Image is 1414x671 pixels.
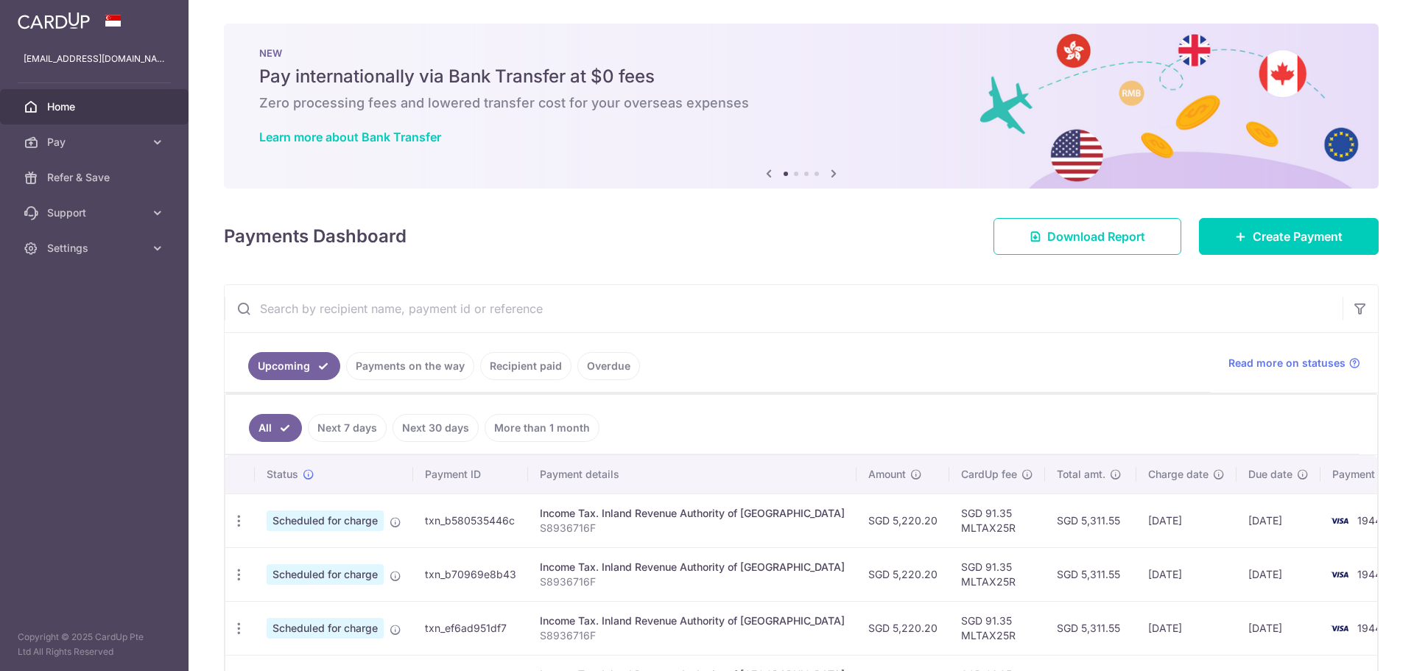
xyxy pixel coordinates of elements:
span: Scheduled for charge [267,618,384,639]
td: [DATE] [1237,601,1320,655]
p: S8936716F [540,575,845,589]
td: SGD 91.35 MLTAX25R [949,547,1045,601]
td: [DATE] [1136,547,1237,601]
td: [DATE] [1136,601,1237,655]
span: Scheduled for charge [267,564,384,585]
span: Total amt. [1057,467,1105,482]
td: txn_ef6ad951df7 [413,601,528,655]
a: Payments on the way [346,352,474,380]
span: Due date [1248,467,1292,482]
a: Next 7 days [308,414,387,442]
span: Amount [868,467,906,482]
td: txn_b580535446c [413,493,528,547]
span: Refer & Save [47,170,144,185]
span: Home [47,99,144,114]
span: Scheduled for charge [267,510,384,531]
a: Read more on statuses [1228,356,1360,370]
td: SGD 5,220.20 [857,493,949,547]
div: Income Tax. Inland Revenue Authority of [GEOGRAPHIC_DATA] [540,614,845,628]
td: SGD 91.35 MLTAX25R [949,493,1045,547]
td: SGD 91.35 MLTAX25R [949,601,1045,655]
img: Bank Card [1325,619,1354,637]
div: Income Tax. Inland Revenue Authority of [GEOGRAPHIC_DATA] [540,506,845,521]
a: Next 30 days [393,414,479,442]
img: CardUp [18,12,90,29]
a: Download Report [993,218,1181,255]
td: [DATE] [1237,493,1320,547]
th: Payment details [528,455,857,493]
td: SGD 5,311.55 [1045,547,1136,601]
input: Search by recipient name, payment id or reference [225,285,1343,332]
h5: Pay internationally via Bank Transfer at $0 fees [259,65,1343,88]
td: [DATE] [1136,493,1237,547]
td: [DATE] [1237,547,1320,601]
span: CardUp fee [961,467,1017,482]
a: Upcoming [248,352,340,380]
span: Pay [47,135,144,150]
a: Create Payment [1199,218,1379,255]
span: 1944 [1357,514,1382,527]
h4: Payments Dashboard [224,223,407,250]
p: NEW [259,47,1343,59]
span: 1944 [1357,622,1382,634]
img: Bank Card [1325,566,1354,583]
span: Create Payment [1253,228,1343,245]
td: SGD 5,311.55 [1045,601,1136,655]
td: SGD 5,311.55 [1045,493,1136,547]
td: txn_b70969e8b43 [413,547,528,601]
span: Download Report [1047,228,1145,245]
img: Bank Card [1325,512,1354,530]
span: Settings [47,241,144,256]
a: Overdue [577,352,640,380]
td: SGD 5,220.20 [857,601,949,655]
a: All [249,414,302,442]
span: 1944 [1357,568,1382,580]
td: SGD 5,220.20 [857,547,949,601]
span: Support [47,205,144,220]
img: Bank transfer banner [224,24,1379,189]
th: Payment ID [413,455,528,493]
a: Recipient paid [480,352,571,380]
span: Status [267,467,298,482]
p: S8936716F [540,521,845,535]
h6: Zero processing fees and lowered transfer cost for your overseas expenses [259,94,1343,112]
p: [EMAIL_ADDRESS][DOMAIN_NAME] [24,52,165,66]
div: Income Tax. Inland Revenue Authority of [GEOGRAPHIC_DATA] [540,560,845,575]
span: Read more on statuses [1228,356,1346,370]
a: Learn more about Bank Transfer [259,130,441,144]
span: Charge date [1148,467,1209,482]
p: S8936716F [540,628,845,643]
a: More than 1 month [485,414,599,442]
